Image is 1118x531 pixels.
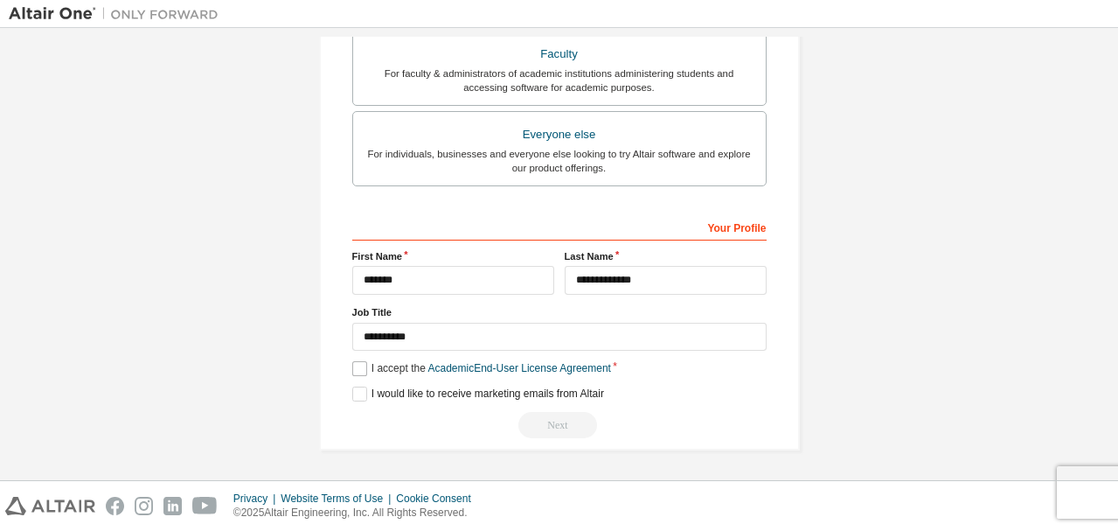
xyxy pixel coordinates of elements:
img: youtube.svg [192,497,218,515]
img: linkedin.svg [163,497,182,515]
img: instagram.svg [135,497,153,515]
div: Faculty [364,42,755,66]
div: Cookie Consent [396,492,481,506]
a: Academic End-User License Agreement [428,362,611,374]
div: Your Profile [352,213,767,241]
label: Last Name [565,249,767,263]
label: Job Title [352,305,767,319]
img: altair_logo.svg [5,497,95,515]
div: For individuals, businesses and everyone else looking to try Altair software and explore our prod... [364,147,755,175]
img: facebook.svg [106,497,124,515]
div: Privacy [233,492,281,506]
p: © 2025 Altair Engineering, Inc. All Rights Reserved. [233,506,482,521]
div: You need to provide your academic email [352,412,767,438]
label: I accept the [352,361,611,376]
label: I would like to receive marketing emails from Altair [352,387,604,402]
label: First Name [352,249,554,263]
div: Everyone else [364,122,755,147]
div: Website Terms of Use [281,492,396,506]
img: Altair One [9,5,227,23]
div: For faculty & administrators of academic institutions administering students and accessing softwa... [364,66,755,94]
